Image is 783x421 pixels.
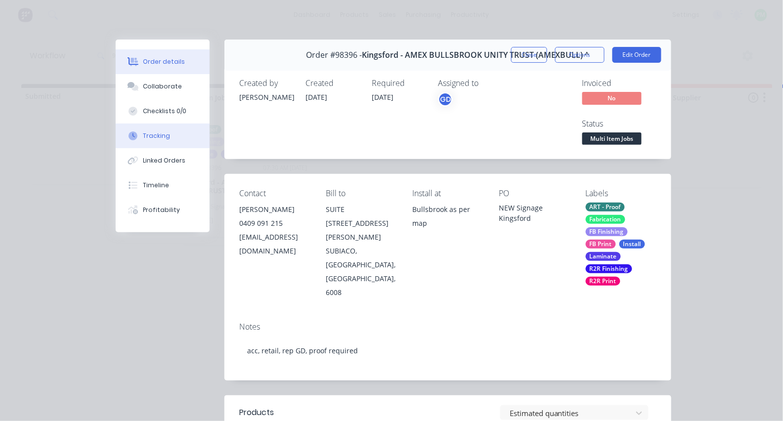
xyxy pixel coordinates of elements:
[612,47,661,63] button: Edit Order
[239,203,310,216] div: [PERSON_NAME]
[412,203,483,230] div: Bullsbrook as per map
[438,92,453,107] button: GD
[582,132,642,145] span: Multi Item Jobs
[582,119,656,128] div: Status
[586,240,616,249] div: FB Print
[326,189,396,198] div: Bill to
[116,99,210,124] button: Checklists 0/0
[239,230,310,258] div: [EMAIL_ADDRESS][DOMAIN_NAME]
[326,203,396,299] div: SUITE [STREET_ADDRESS][PERSON_NAME]SUBIACO, [GEOGRAPHIC_DATA], [GEOGRAPHIC_DATA], 6008
[438,79,537,88] div: Assigned to
[116,148,210,173] button: Linked Orders
[143,57,185,66] div: Order details
[239,216,310,230] div: 0409 091 215
[511,47,547,63] button: Close
[372,79,426,88] div: Required
[143,156,186,165] div: Linked Orders
[239,79,294,88] div: Created by
[143,181,170,190] div: Timeline
[116,198,210,222] button: Profitability
[582,92,642,104] span: No
[143,107,187,116] div: Checklists 0/0
[306,50,362,60] span: Order #98396 -
[239,203,310,258] div: [PERSON_NAME]0409 091 215[EMAIL_ADDRESS][DOMAIN_NAME]
[555,47,605,63] button: Options
[412,203,483,234] div: Bullsbrook as per map
[586,264,632,273] div: R2R Finishing
[582,132,642,147] button: Multi Item Jobs
[143,206,180,214] div: Profitability
[326,203,396,244] div: SUITE [STREET_ADDRESS][PERSON_NAME]
[305,92,327,102] span: [DATE]
[239,407,274,419] div: Products
[362,50,590,60] span: Kingsford - AMEX BULLSBROOK UNITY TRUST (AMEXBULL) ^
[412,189,483,198] div: Install at
[586,203,625,211] div: ART - Proof
[116,124,210,148] button: Tracking
[619,240,645,249] div: Install
[586,189,656,198] div: Labels
[586,277,620,286] div: R2R Print
[586,227,628,236] div: FB Finishing
[372,92,393,102] span: [DATE]
[326,244,396,299] div: SUBIACO, [GEOGRAPHIC_DATA], [GEOGRAPHIC_DATA], 6008
[116,74,210,99] button: Collaborate
[239,92,294,102] div: [PERSON_NAME]
[582,79,656,88] div: Invoiced
[499,203,570,223] div: NEW Signage Kingsford
[239,189,310,198] div: Contact
[499,189,570,198] div: PO
[143,131,171,140] div: Tracking
[239,336,656,366] div: acc, retail, rep GD, proof required
[116,173,210,198] button: Timeline
[143,82,182,91] div: Collaborate
[305,79,360,88] div: Created
[586,215,625,224] div: Fabrication
[116,49,210,74] button: Order details
[586,252,621,261] div: Laminate
[239,322,656,332] div: Notes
